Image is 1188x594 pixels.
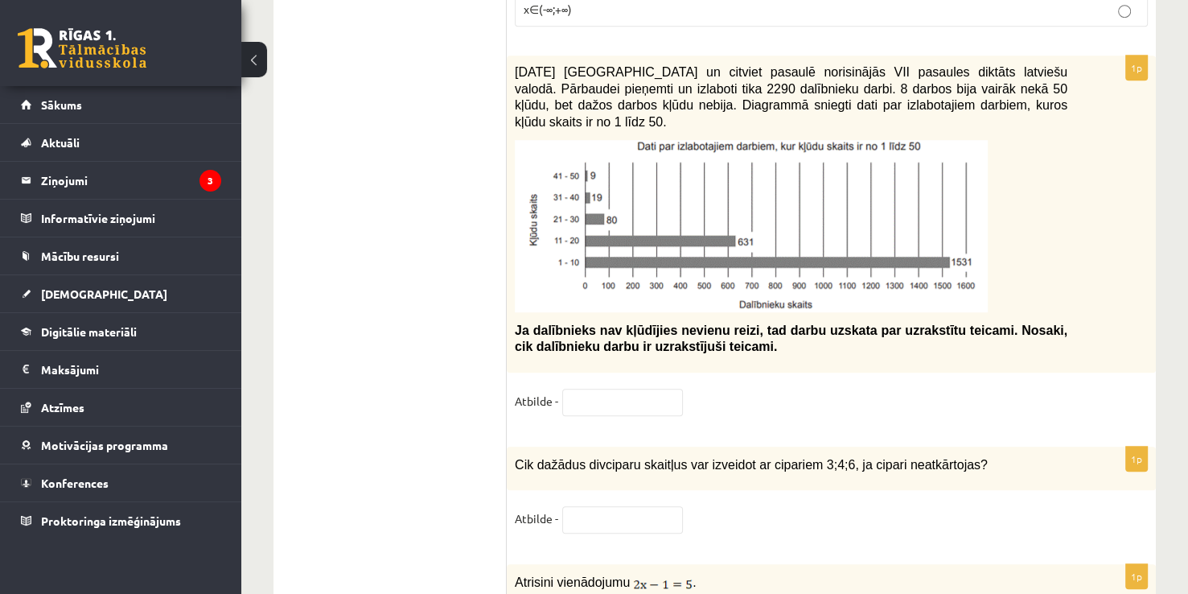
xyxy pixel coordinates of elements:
[524,2,572,16] span: x∈(-∞;+∞)
[41,514,181,528] span: Proktoringa izmēģinājums
[21,162,221,199] a: Ziņojumi3
[515,458,988,472] span: Cik dažādus divciparu skaitļus var izveidot ar cipariem 3;4;6, ja cipari neatkārtojas?
[21,86,221,123] a: Sākums
[41,287,167,301] span: [DEMOGRAPHIC_DATA]
[41,249,119,263] span: Mācību resursi
[199,170,221,192] i: 3
[41,135,80,150] span: Aktuāli
[1125,563,1148,589] p: 1p
[21,313,221,350] a: Digitālie materiāli
[515,324,1067,354] span: Ja dalībnieks nav kļūdījies nevienu reizi, tad darbu uzskata par uzrakstītu teicami. Nosaki, cik ...
[1125,446,1148,472] p: 1p
[515,140,988,312] img: Attēls, kurā ir teksts, ekrānuzņēmums, rinda, skice Mākslīgā intelekta ģenerēts saturs var būt ne...
[515,389,558,413] p: Atbilde -
[21,502,221,539] a: Proktoringa izmēģinājums
[18,28,146,68] a: Rīgas 1. Tālmācības vidusskola
[41,200,221,237] legend: Informatīvie ziņojumi
[21,124,221,161] a: Aktuāli
[41,476,109,490] span: Konferences
[21,389,221,426] a: Atzīmes
[21,464,221,501] a: Konferences
[1118,5,1131,18] input: x∈(-∞;+∞)
[41,162,221,199] legend: Ziņojumi
[1125,55,1148,80] p: 1p
[21,237,221,274] a: Mācību resursi
[41,400,84,415] span: Atzīmes
[21,427,221,464] a: Motivācijas programma
[21,275,221,312] a: [DEMOGRAPHIC_DATA]
[693,575,696,589] span: .
[21,200,221,237] a: Informatīvie ziņojumi
[41,351,221,388] legend: Maksājumi
[515,65,1067,129] span: [DATE] [GEOGRAPHIC_DATA] un citviet pasaulē norisinājās VII pasaules diktāts latviešu valodā. Pār...
[515,506,558,530] p: Atbilde -
[633,576,693,592] img: QmRhkwEGZ0SCdEgYB0MZBXQZkHGPjUQjCAlUVkQdCpdCGAZbRZKUYJZHpaZGH2pDHQuwjg+dvI5+WRW3uMO1FcYiwgAkC54Td...
[41,97,82,112] span: Sākums
[41,438,168,452] span: Motivācijas programma
[21,351,221,388] a: Maksājumi
[515,575,630,589] font: Atrisini vienādojumu
[41,324,137,339] span: Digitālie materiāli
